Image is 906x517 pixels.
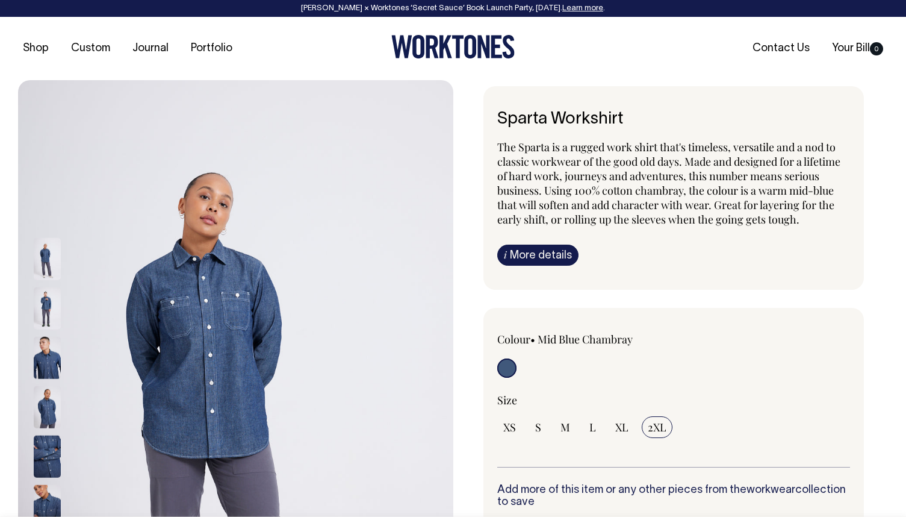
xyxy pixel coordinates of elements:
[589,420,596,434] span: L
[497,140,840,227] span: The Sparta is a rugged work shirt that's timeless, versatile and a nod to classic workwear of the...
[615,420,628,434] span: XL
[503,420,516,434] span: XS
[186,39,237,58] a: Portfolio
[128,39,173,58] a: Journal
[34,386,61,428] img: mid-blue-chambray
[746,485,795,495] a: workwear
[529,416,547,438] input: S
[562,5,603,12] a: Learn more
[554,416,576,438] input: M
[504,248,507,261] span: i
[12,4,894,13] div: [PERSON_NAME] × Worktones ‘Secret Sauce’ Book Launch Party, [DATE]. .
[497,484,851,509] h6: Add more of this item or any other pieces from the collection to save
[530,332,535,346] span: •
[609,416,635,438] input: XL
[827,39,888,58] a: Your Bill0
[535,420,541,434] span: S
[34,287,61,329] img: mid-blue-chambray
[538,332,633,346] label: Mid Blue Chambray
[583,416,602,438] input: L
[34,435,61,477] img: mid-blue-chambray
[748,39,814,58] a: Contact Us
[34,237,61,280] img: mid-blue-chambray
[497,416,522,438] input: XS
[18,39,54,58] a: Shop
[66,39,115,58] a: Custom
[34,336,61,378] img: mid-blue-chambray
[497,332,639,346] div: Colour
[497,393,851,407] div: Size
[560,420,570,434] span: M
[870,42,883,55] span: 0
[497,245,579,266] a: iMore details
[497,110,851,129] h6: Sparta Workshirt
[642,416,672,438] input: 2XL
[648,420,666,434] span: 2XL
